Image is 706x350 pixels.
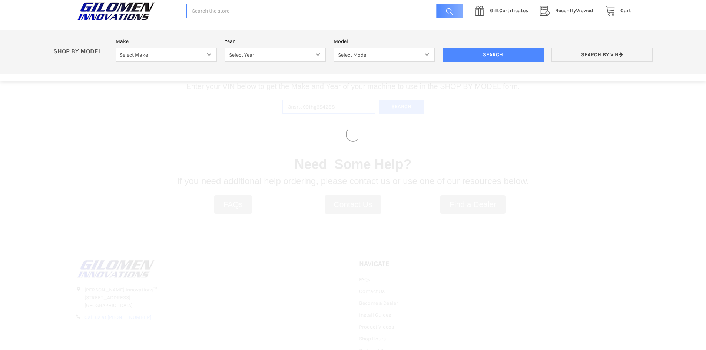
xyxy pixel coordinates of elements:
span: Recently [555,7,576,14]
a: GiftCertificates [471,6,536,16]
a: RecentlyViewed [536,6,601,16]
a: Search by VIN [551,48,653,62]
img: GILOMEN INNOVATIONS [75,2,157,20]
input: Search [443,48,544,62]
a: Cart [601,6,631,16]
label: Year [225,37,326,45]
label: Model [334,37,435,45]
span: Cart [620,7,631,14]
a: GILOMEN INNOVATIONS [75,2,179,20]
p: SHOP BY MODEL [50,48,112,56]
span: Viewed [555,7,593,14]
input: Search the store [186,4,463,19]
label: Make [116,37,217,45]
span: Gift [490,7,499,14]
span: Certificates [490,7,528,14]
input: Search [432,4,463,19]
